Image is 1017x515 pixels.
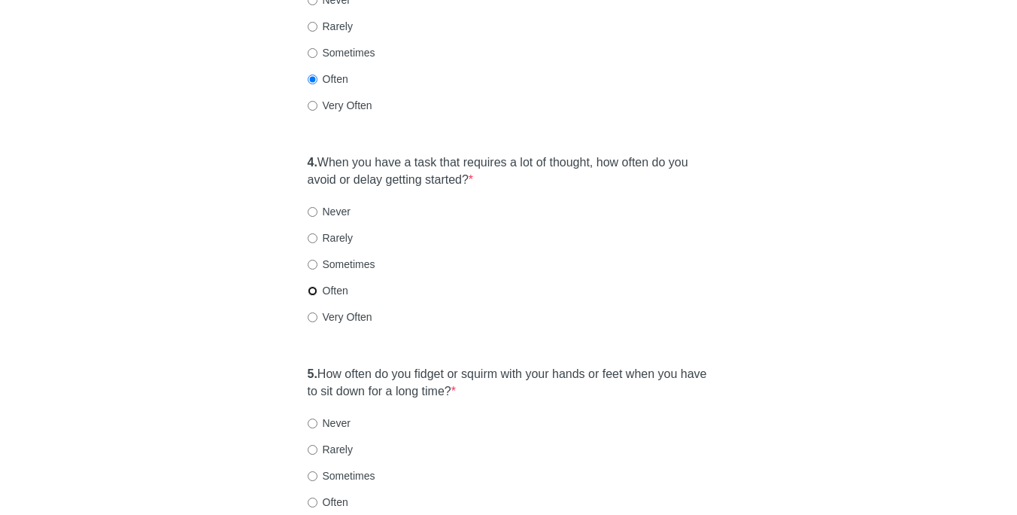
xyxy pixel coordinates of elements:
label: When you have a task that requires a lot of thought, how often do you avoid or delay getting star... [308,154,710,189]
input: Never [308,419,317,428]
label: Sometimes [308,45,375,60]
label: Often [308,72,348,87]
input: Often [308,75,317,84]
input: Sometimes [308,471,317,481]
input: Very Often [308,312,317,322]
label: Never [308,204,351,219]
label: Sometimes [308,468,375,483]
input: Rarely [308,233,317,243]
input: Never [308,207,317,217]
label: Very Often [308,98,372,113]
label: Rarely [308,230,353,245]
strong: 5. [308,367,317,380]
label: How often do you fidget or squirm with your hands or feet when you have to sit down for a long time? [308,366,710,401]
input: Sometimes [308,48,317,58]
label: Never [308,416,351,431]
input: Rarely [308,22,317,32]
label: Often [308,495,348,510]
label: Rarely [308,19,353,34]
input: Sometimes [308,260,317,270]
strong: 4. [308,156,317,169]
input: Often [308,286,317,296]
label: Rarely [308,442,353,457]
input: Often [308,498,317,507]
input: Very Often [308,101,317,111]
input: Rarely [308,445,317,455]
label: Sometimes [308,257,375,272]
label: Very Often [308,309,372,325]
label: Often [308,283,348,298]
